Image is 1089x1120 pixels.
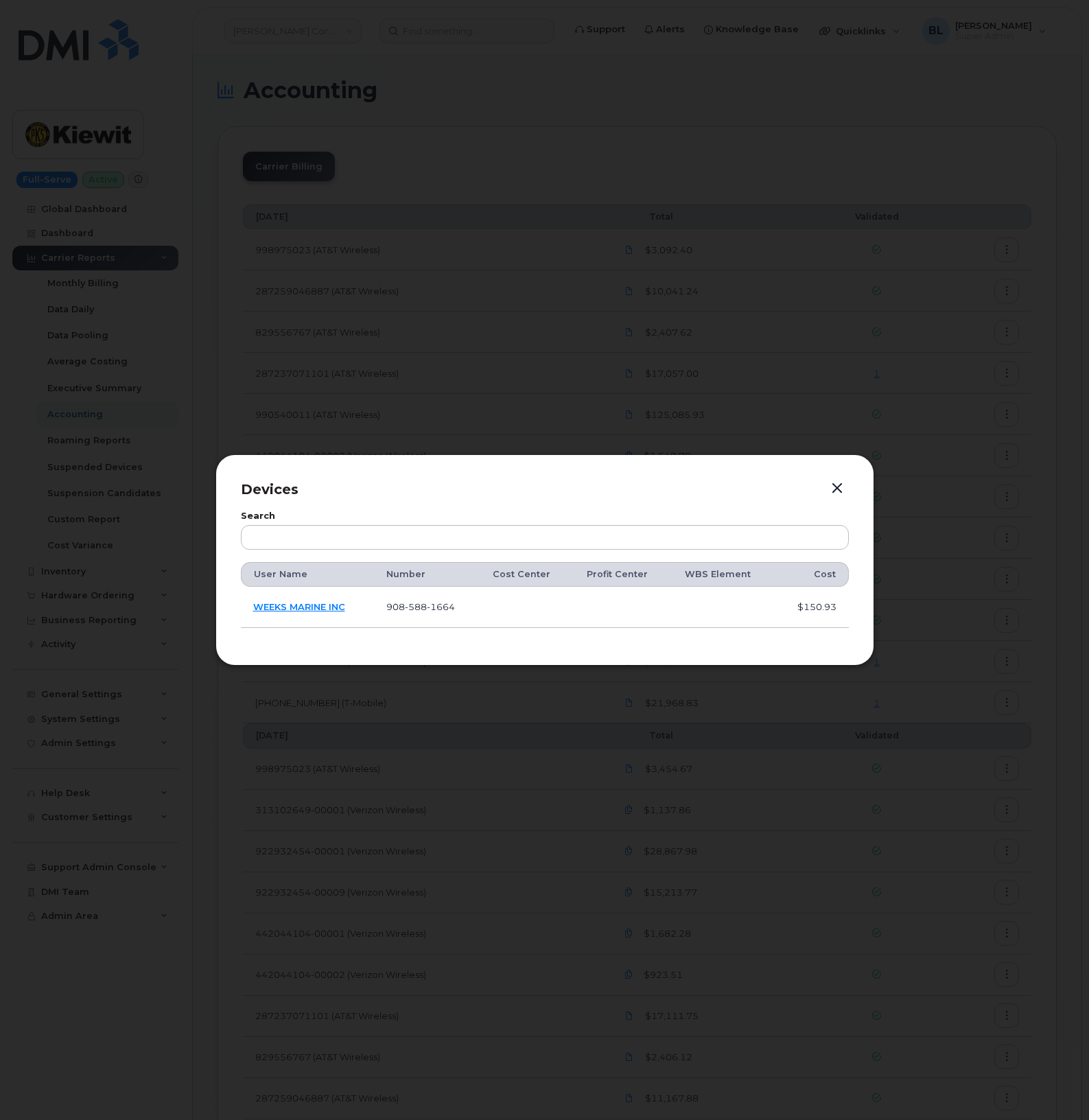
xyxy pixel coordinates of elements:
p: Devices [241,480,849,500]
span: 1664 [427,601,455,612]
span: 588 [405,601,427,612]
th: Number [374,562,480,587]
td: $150.93 [775,587,848,628]
th: Cost [775,562,848,587]
th: Cost Center [480,562,574,587]
span: 908 [386,601,455,612]
th: Profit Center [574,562,672,587]
iframe: Messenger Launcher [1029,1060,1079,1110]
th: User Name [241,562,374,587]
th: WBS Element [672,562,776,587]
label: Search [241,512,849,521]
a: WEEKS MARINE INC [253,601,345,612]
